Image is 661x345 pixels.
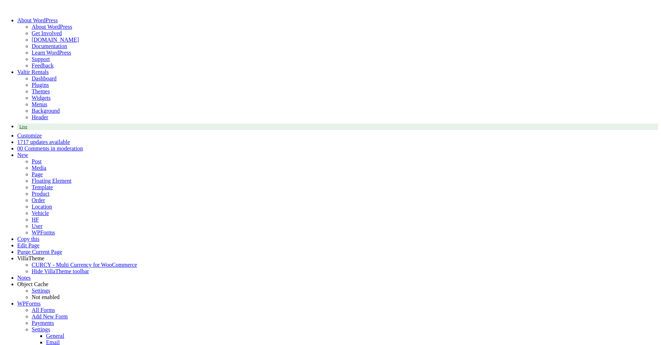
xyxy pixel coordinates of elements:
a: Customize [17,132,42,139]
a: Edit Page [17,242,40,248]
a: Order [32,197,45,203]
a: Dashboard [32,75,56,81]
span: 17 updates available [23,139,70,145]
a: Documentation [32,43,67,49]
ul: About WordPress [17,37,658,69]
span: 0 [17,145,20,151]
a: Live [17,123,658,130]
a: User [32,223,42,229]
a: HF [32,216,39,223]
div: Status: Not enabled [32,294,658,300]
a: Valtir Rentals [17,69,49,75]
a: Notes [17,275,31,281]
a: Product [32,191,50,197]
a: WPForms [32,229,55,236]
a: WPForms [17,300,41,307]
a: Support [32,56,50,62]
a: Page [32,171,43,177]
ul: Valtir Rentals [17,88,658,121]
a: About WordPress [32,24,72,30]
a: All Forms [32,307,55,313]
a: Settings [32,326,50,332]
a: Floating Element [32,178,72,184]
a: CURCY - Multi Currency for WooCommerce [32,262,137,268]
ul: New [17,158,658,236]
span: New [17,152,28,158]
ul: About WordPress [17,24,658,37]
span: 17 [17,139,23,145]
a: Widgets [32,95,51,101]
div: Object Cache [17,281,658,288]
a: Template [32,184,53,190]
a: Themes [32,88,50,94]
span: 0 Comments in moderation [20,145,83,151]
ul: Valtir Rentals [17,75,658,88]
a: Menus [32,101,47,107]
a: Media [32,165,46,171]
a: Learn WordPress [32,50,71,56]
div: VillaTheme [17,255,658,262]
a: Purge Current Page [17,249,62,255]
a: Add New Form [32,313,68,320]
a: Post [32,158,42,164]
a: Payments [32,320,54,326]
a: Background [32,108,60,114]
span: Hide VillaTheme toolbar [32,268,89,274]
a: Settings [32,288,50,294]
a: Plugins [32,82,49,88]
a: Header [32,114,48,120]
span: About WordPress [17,17,58,23]
a: Location [32,204,52,210]
a: Vehicle [32,210,49,216]
a: Feedback [32,62,54,69]
a: Get Involved [32,30,62,36]
a: Copy this [17,236,40,242]
a: [DOMAIN_NAME] [32,37,79,43]
a: General [46,333,64,339]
